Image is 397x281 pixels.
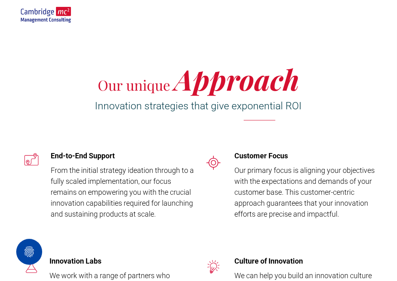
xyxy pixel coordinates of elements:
[49,257,101,266] span: Innovation Labs
[234,152,288,160] span: Customer Focus
[95,100,302,112] span: Innovation strategies that give exponential ROI
[174,60,299,98] span: Approach
[51,166,194,219] span: From the initial strategy ideation through to a fully scaled implementation, our focus remains on...
[20,7,71,23] img: secondary-image, digital transformation
[234,257,303,266] span: Culture of Innovation
[51,152,115,160] span: End-to-End Support
[234,166,375,219] span: Our primary focus is aligning your objectives with the expectations and demands of your customer ...
[369,4,390,26] button: menu
[20,8,71,17] a: Innovation | Consulting services to unlock your innovation pipeline | Cambridge Management Consul...
[98,76,170,95] span: Our unique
